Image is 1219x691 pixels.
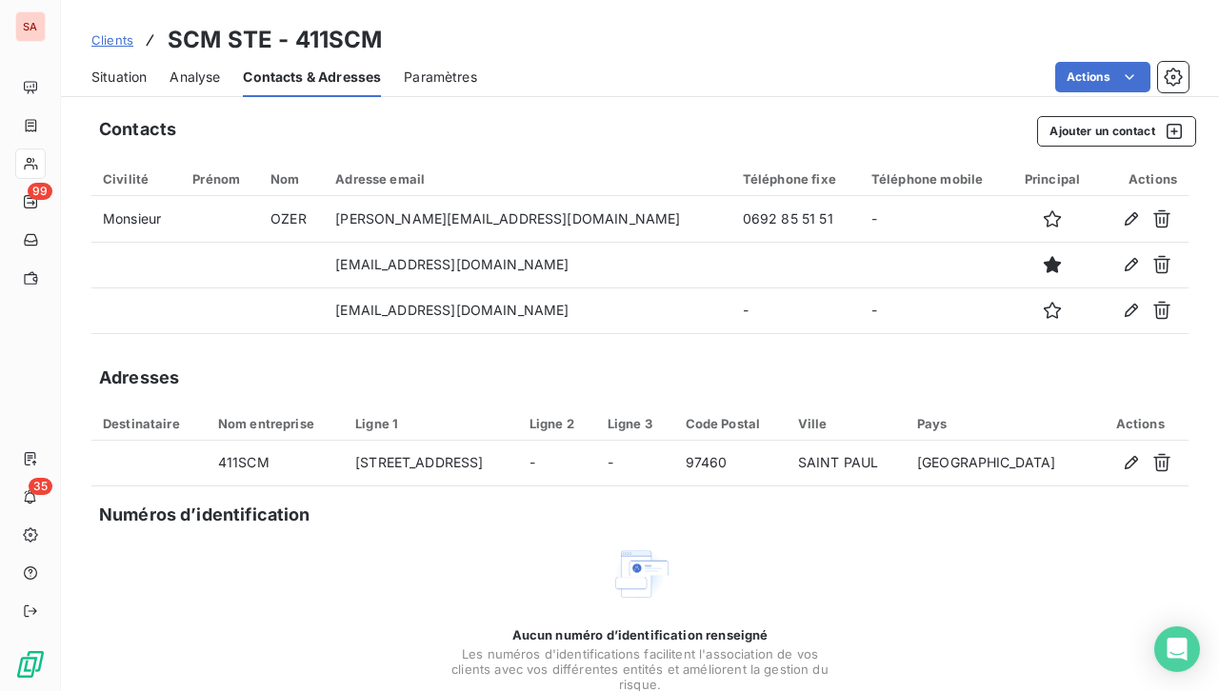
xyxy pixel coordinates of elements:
span: Situation [91,68,147,87]
td: SAINT PAUL [787,441,906,486]
td: [EMAIL_ADDRESS][DOMAIN_NAME] [324,287,730,333]
div: Prénom [192,171,248,187]
span: 35 [29,478,52,495]
td: [GEOGRAPHIC_DATA] [906,441,1091,486]
div: Nom entreprise [218,416,332,431]
span: 99 [28,183,52,200]
div: Pays [917,416,1080,431]
td: [EMAIL_ADDRESS][DOMAIN_NAME] [324,242,730,287]
button: Actions [1055,62,1150,92]
td: - [731,287,860,333]
h5: Numéros d’identification [99,502,310,528]
h5: Adresses [99,365,179,391]
div: Actions [1108,171,1177,187]
h3: SCM STE - 411SCM [168,23,382,57]
a: 99 [15,187,45,217]
td: [STREET_ADDRESS] [344,441,518,486]
div: Téléphone fixe [743,171,849,187]
img: Logo LeanPay [15,649,46,680]
div: SA [15,11,46,42]
div: Open Intercom Messenger [1154,626,1200,672]
div: Ligne 2 [530,416,585,431]
h5: Contacts [99,116,176,143]
td: 97460 [674,441,787,486]
td: Monsieur [91,196,181,242]
td: - [518,441,596,486]
td: - [860,196,1009,242]
img: Empty state [609,543,670,604]
span: Aucun numéro d’identification renseigné [512,627,769,642]
div: Destinataire [103,416,195,431]
span: Contacts & Adresses [243,68,381,87]
div: Téléphone mobile [871,171,998,187]
td: - [860,287,1009,333]
div: Ligne 1 [355,416,507,431]
a: Clients [91,30,133,49]
td: [PERSON_NAME][EMAIL_ADDRESS][DOMAIN_NAME] [324,196,730,242]
div: Nom [270,171,312,187]
span: Analyse [170,68,220,87]
span: Clients [91,32,133,48]
button: Ajouter un contact [1037,116,1196,147]
td: OZER [259,196,324,242]
div: Code Postal [686,416,775,431]
div: Ligne 3 [608,416,663,431]
div: Ville [798,416,894,431]
td: 411SCM [207,441,344,486]
div: Adresse email [335,171,719,187]
td: 0692 85 51 51 [731,196,860,242]
div: Actions [1103,416,1177,431]
span: Paramètres [404,68,477,87]
div: Civilité [103,171,170,187]
div: Principal [1020,171,1084,187]
td: - [596,441,674,486]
